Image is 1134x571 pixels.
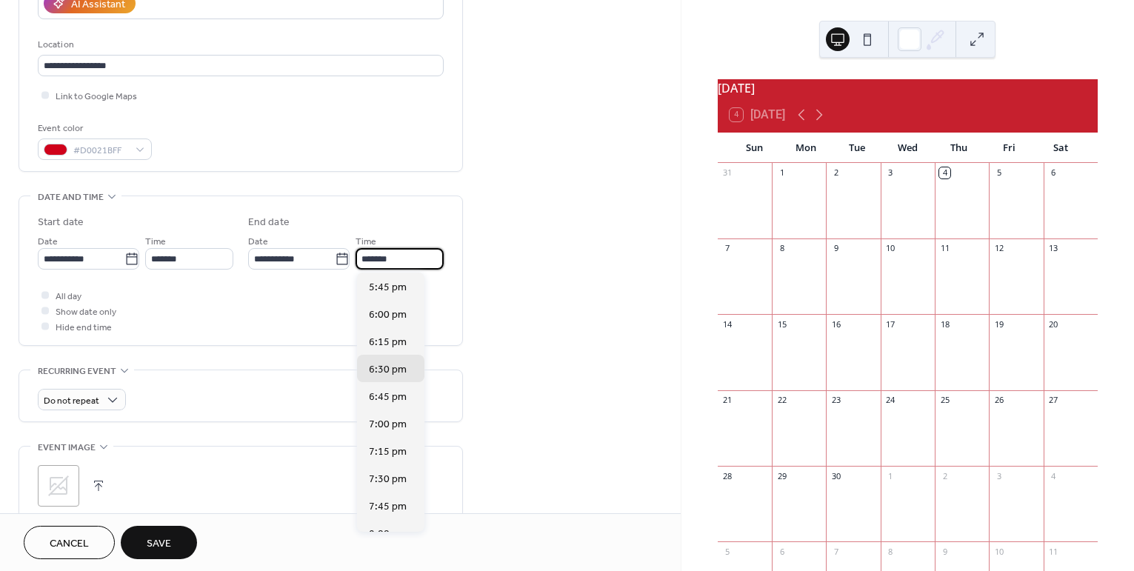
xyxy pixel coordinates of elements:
[121,526,197,559] button: Save
[939,318,950,330] div: 18
[38,215,84,230] div: Start date
[939,243,950,254] div: 11
[993,470,1004,481] div: 3
[722,470,733,481] div: 28
[882,133,933,163] div: Wed
[38,465,79,507] div: ;
[56,320,112,335] span: Hide end time
[722,167,733,178] div: 31
[993,395,1004,406] div: 26
[369,417,407,433] span: 7:00 pm
[776,243,787,254] div: 8
[830,395,841,406] div: 23
[56,304,116,320] span: Show date only
[38,364,116,379] span: Recurring event
[722,395,733,406] div: 21
[147,536,171,552] span: Save
[722,546,733,557] div: 5
[38,440,96,455] span: Event image
[369,527,407,542] span: 8:00 pm
[1035,133,1086,163] div: Sat
[722,243,733,254] div: 7
[369,362,407,378] span: 6:30 pm
[1048,243,1059,254] div: 13
[993,318,1004,330] div: 19
[56,89,137,104] span: Link to Google Maps
[939,470,950,481] div: 2
[885,318,896,330] div: 17
[939,167,950,178] div: 4
[885,395,896,406] div: 24
[1048,470,1059,481] div: 4
[730,133,781,163] div: Sun
[885,167,896,178] div: 3
[776,167,787,178] div: 1
[718,79,1098,97] div: [DATE]
[830,470,841,481] div: 30
[38,121,149,136] div: Event color
[984,133,1035,163] div: Fri
[885,546,896,557] div: 8
[993,167,1004,178] div: 5
[830,318,841,330] div: 16
[369,335,407,350] span: 6:15 pm
[830,243,841,254] div: 9
[780,133,831,163] div: Mon
[1048,546,1059,557] div: 11
[38,37,441,53] div: Location
[24,526,115,559] button: Cancel
[356,234,376,250] span: Time
[939,395,950,406] div: 25
[993,546,1004,557] div: 10
[722,318,733,330] div: 14
[369,390,407,405] span: 6:45 pm
[885,470,896,481] div: 1
[38,234,58,250] span: Date
[1048,395,1059,406] div: 27
[369,499,407,515] span: 7:45 pm
[248,215,290,230] div: End date
[1048,318,1059,330] div: 20
[73,143,128,158] span: #D0021BFF
[1048,167,1059,178] div: 6
[44,393,99,410] span: Do not repeat
[885,243,896,254] div: 10
[776,470,787,481] div: 29
[145,234,166,250] span: Time
[38,190,104,205] span: Date and time
[776,318,787,330] div: 15
[993,243,1004,254] div: 12
[248,234,268,250] span: Date
[830,167,841,178] div: 2
[50,536,89,552] span: Cancel
[369,444,407,460] span: 7:15 pm
[56,289,81,304] span: All day
[369,280,407,295] span: 5:45 pm
[933,133,984,163] div: Thu
[776,395,787,406] div: 22
[369,307,407,323] span: 6:00 pm
[831,133,882,163] div: Tue
[369,472,407,487] span: 7:30 pm
[830,546,841,557] div: 7
[939,546,950,557] div: 9
[776,546,787,557] div: 6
